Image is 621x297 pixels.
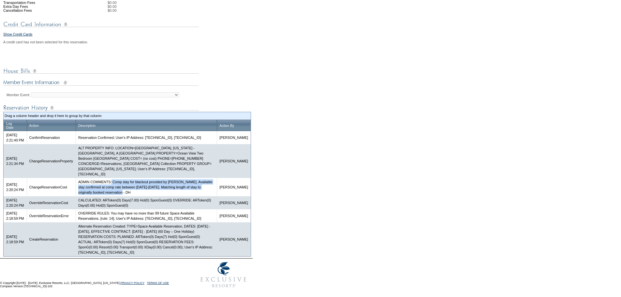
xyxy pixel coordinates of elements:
[219,124,234,127] a: Action By
[217,222,251,256] td: [PERSON_NAME]
[27,196,76,209] td: OverrideReservationCost
[27,131,76,144] td: ConfirmReservation
[120,281,144,285] a: PRIVACY POLICY
[27,144,76,178] td: ChangeReservationProperty
[27,178,76,196] td: ChangeReservationCost
[4,131,27,144] td: [DATE] 2:21:40 PM
[217,131,251,144] td: [PERSON_NAME]
[6,122,14,129] a: LogDate
[76,222,217,256] td: Alternate Reservation Created: TYPE=Space Available Reservation, DATES: [DATE] - [DATE], EFFECTIV...
[194,259,253,291] img: Exclusive Resorts
[217,209,251,222] td: [PERSON_NAME]
[78,124,96,127] a: Description
[76,178,217,196] td: ADMIN COMMENTS: Comp stay for blackout provided by [PERSON_NAME]. Available stay confirmed at com...
[76,131,217,144] td: Reservation Confirmed; User's IP Address: [TECHNICAL_ID], [TECHNICAL_ID]
[3,5,75,8] td: Extra Day Fees
[217,144,251,178] td: [PERSON_NAME]
[4,178,27,196] td: [DATE] 2:20:24 PM
[108,8,251,12] td: $0.00
[76,209,217,222] td: OVERRIDE RULES: You may have no more than 99 future Space Available Reservations. [rule: 14]; Use...
[3,32,32,36] a: Show Credit Cards
[27,209,76,222] td: OverrideReservationError
[4,222,27,256] td: [DATE] 2:18:59 PM
[76,196,217,209] td: CALCULATED: ARToken(0) Days(7.00) Hol(0) SponGuest(0) OVERRIDE: ARToken(0) Days(0.00) Hol(0) Spon...
[3,104,199,112] img: Reservation Log
[4,209,27,222] td: [DATE] 2:18:59 PM
[147,281,169,285] a: TERMS OF USE
[5,113,250,118] td: Drag a column header and drop it here to group by that column
[3,20,199,28] img: Credit Card Information
[27,222,76,256] td: CreateReservation
[217,196,251,209] td: [PERSON_NAME]
[3,79,199,87] img: Member Event
[108,5,251,8] td: $0.00
[3,40,251,44] div: A credit card has not been selected for this reservation.
[3,67,199,75] img: House Bills
[108,1,251,5] td: $0.00
[217,178,251,196] td: [PERSON_NAME]
[29,124,39,127] a: Action
[3,8,75,12] td: Cancellation Fees
[76,144,217,178] td: ALT PROPERTY INFO: LOCATION=[GEOGRAPHIC_DATA], [US_STATE] - [GEOGRAPHIC_DATA], A [GEOGRAPHIC_DATA...
[4,196,27,209] td: [DATE] 2:20:24 PM
[4,144,27,178] td: [DATE] 2:21:34 PM
[3,1,75,5] td: Transportation Fees
[7,93,30,97] label: Member Event:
